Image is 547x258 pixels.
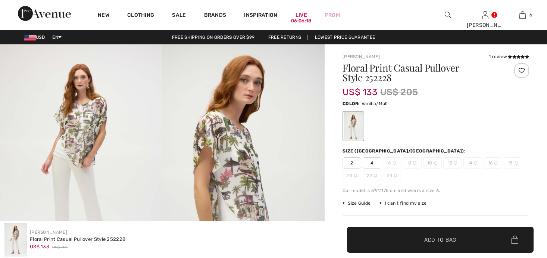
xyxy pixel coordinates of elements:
[127,12,154,20] a: Clothing
[296,11,307,19] a: Live06:06:18
[325,11,340,19] a: Prom
[204,12,226,20] a: Brands
[403,157,422,169] span: 8
[244,12,277,20] span: Inspiration
[52,245,68,250] span: US$ 205
[463,157,482,169] span: 14
[343,101,360,106] span: Color:
[380,85,418,99] span: US$ 205
[30,244,49,249] span: US$ 133
[344,112,363,140] div: Vanilla/Multi
[347,227,534,253] button: Add to Bag
[454,161,457,165] img: ring-m.svg
[393,161,396,165] img: ring-m.svg
[343,63,498,82] h1: Floral Print Casual Pullover Style 252228
[424,236,456,243] span: Add to Bag
[30,236,125,243] div: Floral Print Casual Pullover Style 252228
[24,35,48,40] span: USD
[443,157,462,169] span: 12
[363,157,381,169] span: 4
[262,35,308,40] a: Free Returns
[354,174,357,177] img: ring-m.svg
[434,161,438,165] img: ring-m.svg
[504,157,522,169] span: 18
[291,18,311,25] div: 06:06:18
[363,170,381,181] span: 22
[362,101,390,106] span: Vanilla/Multi
[467,21,503,29] div: [PERSON_NAME]
[343,187,529,194] div: Our model is 5'9"/175 cm and wears a size 6.
[98,12,109,20] a: New
[373,174,377,177] img: ring-m.svg
[394,174,397,177] img: ring-m.svg
[529,12,532,18] span: 6
[504,10,541,19] a: 6
[511,236,518,244] img: Bag.svg
[343,54,380,59] a: [PERSON_NAME]
[166,35,261,40] a: Free shipping on orders over $99
[482,10,488,19] img: My Info
[379,200,426,207] div: I can't find my size
[383,170,401,181] span: 24
[172,12,186,20] a: Sale
[343,200,371,207] span: Size Guide
[343,170,361,181] span: 20
[309,35,381,40] a: Lowest Price Guarantee
[445,10,451,19] img: search the website
[52,35,62,40] span: EN
[343,157,361,169] span: 2
[423,157,442,169] span: 10
[24,35,36,41] img: US Dollar
[474,161,478,165] img: ring-m.svg
[343,79,377,97] span: US$ 133
[18,6,71,21] img: 1ère Avenue
[515,161,518,165] img: ring-m.svg
[413,161,416,165] img: ring-m.svg
[383,157,401,169] span: 6
[519,10,526,19] img: My Bag
[30,230,67,235] a: [PERSON_NAME]
[343,148,467,154] div: Size ([GEOGRAPHIC_DATA]/[GEOGRAPHIC_DATA]):
[489,53,529,60] div: 1 review
[4,223,27,257] img: Floral Print Casual Pullover Style 252228
[494,161,498,165] img: ring-m.svg
[484,157,502,169] span: 16
[482,11,488,18] a: Sign In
